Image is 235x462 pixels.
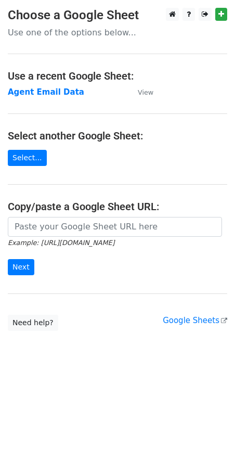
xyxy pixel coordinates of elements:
input: Paste your Google Sheet URL here [8,217,222,237]
h4: Use a recent Google Sheet: [8,70,227,82]
input: Next [8,259,34,275]
h4: Copy/paste a Google Sheet URL: [8,200,227,213]
a: Select... [8,150,47,166]
small: Example: [URL][DOMAIN_NAME] [8,239,114,247]
a: View [127,87,153,97]
h3: Choose a Google Sheet [8,8,227,23]
p: Use one of the options below... [8,27,227,38]
a: Google Sheets [163,316,227,325]
small: View [138,88,153,96]
a: Agent Email Data [8,87,84,97]
a: Need help? [8,315,58,331]
h4: Select another Google Sheet: [8,130,227,142]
